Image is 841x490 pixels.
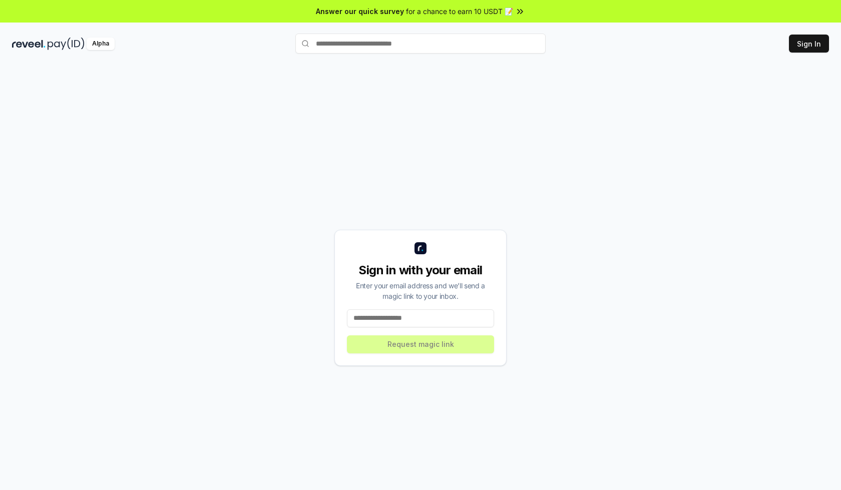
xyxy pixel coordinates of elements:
[347,280,494,301] div: Enter your email address and we’ll send a magic link to your inbox.
[12,38,46,50] img: reveel_dark
[406,6,513,17] span: for a chance to earn 10 USDT 📝
[316,6,404,17] span: Answer our quick survey
[347,262,494,278] div: Sign in with your email
[87,38,115,50] div: Alpha
[48,38,85,50] img: pay_id
[789,35,829,53] button: Sign In
[414,242,427,254] img: logo_small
